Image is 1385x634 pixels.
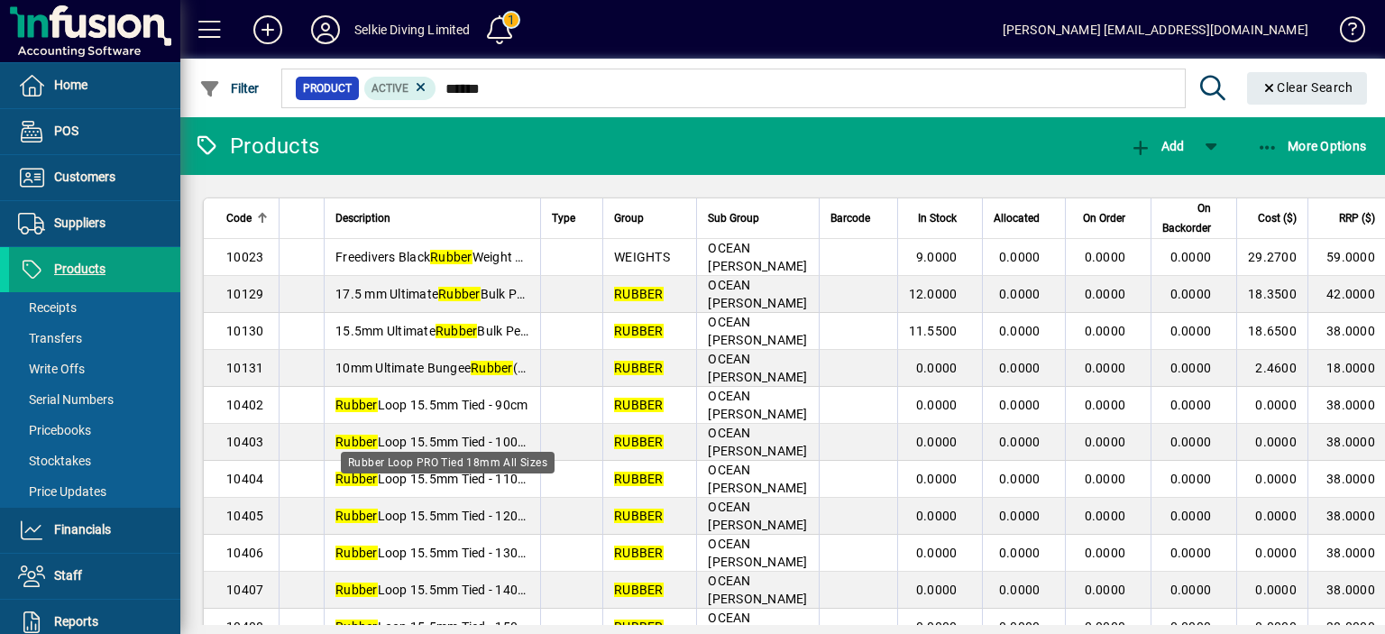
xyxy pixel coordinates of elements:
[1339,208,1375,228] span: RRP ($)
[1170,509,1212,523] span: 0.0000
[354,15,471,44] div: Selkie Diving Limited
[1085,398,1126,412] span: 0.0000
[1077,208,1142,228] div: On Order
[614,208,644,228] span: Group
[1247,72,1368,105] button: Clear
[999,509,1041,523] span: 0.0000
[994,208,1040,228] span: Allocated
[708,315,807,347] span: OCEAN [PERSON_NAME]
[239,14,297,46] button: Add
[1236,239,1307,276] td: 29.2700
[1236,572,1307,609] td: 0.0000
[335,398,378,412] em: Rubber
[54,216,105,230] span: Suppliers
[371,82,408,95] span: Active
[335,435,536,449] span: Loop 15.5mm Tied - 100cm
[335,620,536,634] span: Loop 15.5mm Tied - 150cm
[614,361,664,375] em: RUBBER
[226,509,263,523] span: 10405
[1085,583,1126,597] span: 0.0000
[1326,4,1362,62] a: Knowledge Base
[552,208,575,228] span: Type
[303,79,352,97] span: Product
[916,546,958,560] span: 0.0000
[9,155,180,200] a: Customers
[1085,620,1126,634] span: 0.0000
[1085,472,1126,486] span: 0.0000
[18,423,91,437] span: Pricebooks
[1170,546,1212,560] span: 0.0000
[614,472,664,486] em: RUBBER
[335,208,390,228] span: Description
[708,426,807,458] span: OCEAN [PERSON_NAME]
[552,208,592,228] div: Type
[999,472,1041,486] span: 0.0000
[18,392,114,407] span: Serial Numbers
[335,583,536,597] span: Loop 15.5mm Tied - 140cm
[1236,498,1307,535] td: 0.0000
[335,546,378,560] em: Rubber
[1130,139,1184,153] span: Add
[226,287,263,301] span: 10129
[1170,324,1212,338] span: 0.0000
[18,300,77,315] span: Receipts
[614,398,664,412] em: RUBBER
[18,331,82,345] span: Transfers
[1261,80,1353,95] span: Clear Search
[1162,198,1211,238] span: On Backorder
[1085,287,1126,301] span: 0.0000
[1170,583,1212,597] span: 0.0000
[1162,198,1227,238] div: On Backorder
[999,250,1041,264] span: 0.0000
[916,583,958,597] span: 0.0000
[916,620,958,634] span: 0.0000
[1085,324,1126,338] span: 0.0000
[1170,620,1212,634] span: 0.0000
[999,546,1041,560] span: 0.0000
[54,568,82,583] span: Staff
[297,14,354,46] button: Profile
[335,287,614,301] span: 17.5 mm Ultimate Bulk Per Meter (18mm)
[226,546,263,560] span: 10406
[226,361,263,375] span: 10131
[335,250,642,264] span: Freedivers Black Weight Belt (3 year warranty)
[364,77,436,100] mat-chip: Activation Status: Active
[614,620,664,634] em: RUBBER
[199,81,260,96] span: Filter
[614,208,685,228] div: Group
[438,287,481,301] em: Rubber
[54,78,87,92] span: Home
[335,208,529,228] div: Description
[1257,139,1367,153] span: More Options
[1085,361,1126,375] span: 0.0000
[999,361,1041,375] span: 0.0000
[226,620,263,634] span: 10408
[18,484,106,499] span: Price Updates
[708,352,807,384] span: OCEAN [PERSON_NAME]
[335,546,536,560] span: Loop 15.5mm Tied - 130cm
[226,398,263,412] span: 10402
[708,537,807,569] span: OCEAN [PERSON_NAME]
[614,250,670,264] span: WEIGHTS
[1085,250,1126,264] span: 0.0000
[999,287,1041,301] span: 0.0000
[830,208,886,228] div: Barcode
[614,324,664,338] em: RUBBER
[226,583,263,597] span: 10407
[708,389,807,421] span: OCEAN [PERSON_NAME]
[335,398,527,412] span: Loop 15.5mm Tied - 90cm
[916,472,958,486] span: 0.0000
[9,415,180,446] a: Pricebooks
[436,324,478,338] em: Rubber
[9,323,180,354] a: Transfers
[708,463,807,495] span: OCEAN [PERSON_NAME]
[830,208,870,228] span: Barcode
[226,250,263,264] span: 10023
[430,250,472,264] em: Rubber
[1236,424,1307,461] td: 0.0000
[9,508,180,553] a: Financials
[54,262,105,276] span: Products
[471,361,513,375] em: Rubber
[708,278,807,310] span: OCEAN [PERSON_NAME]
[1085,435,1126,449] span: 0.0000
